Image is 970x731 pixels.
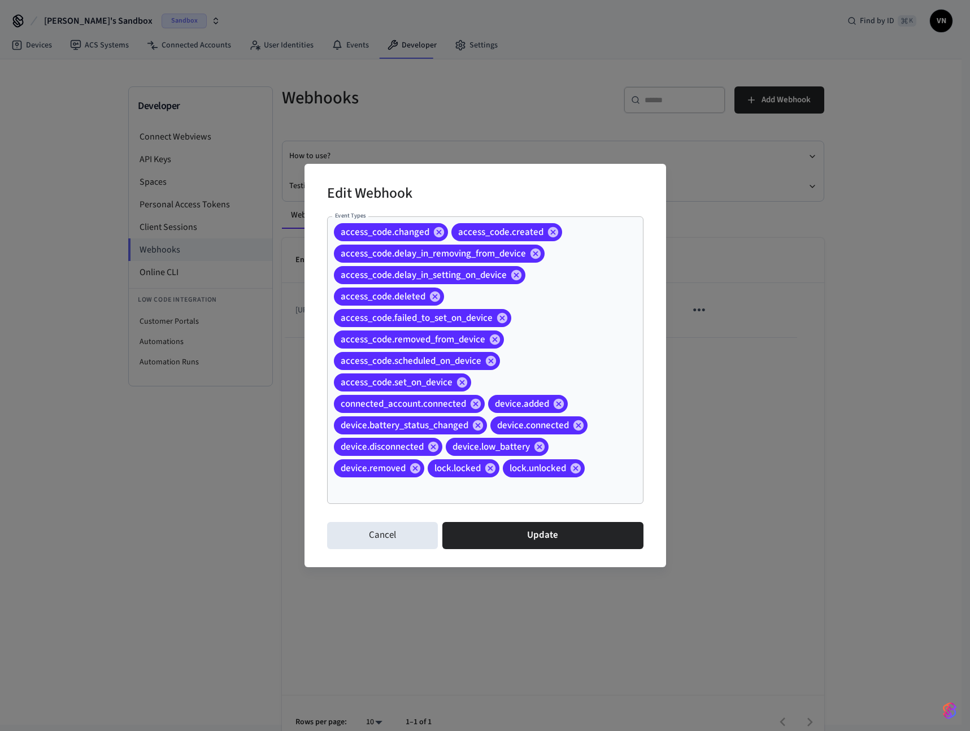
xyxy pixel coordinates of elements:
[488,398,556,410] span: device.added
[334,291,432,302] span: access_code.deleted
[334,330,504,349] div: access_code.removed_from_device
[334,416,487,434] div: device.battery_status_changed
[334,420,475,431] span: device.battery_status_changed
[334,352,500,370] div: access_code.scheduled_on_device
[327,177,412,212] h2: Edit Webhook
[334,227,436,238] span: access_code.changed
[943,702,956,720] img: SeamLogoGradient.69752ec5.svg
[451,227,550,238] span: access_code.created
[451,223,562,241] div: access_code.created
[334,312,499,324] span: access_code.failed_to_set_on_device
[334,248,533,259] span: access_code.delay_in_removing_from_device
[428,463,488,474] span: lock.locked
[334,309,511,327] div: access_code.failed_to_set_on_device
[503,463,573,474] span: lock.unlocked
[334,373,471,391] div: access_code.set_on_device
[503,459,585,477] div: lock.unlocked
[334,441,430,452] span: device.disconnected
[334,377,459,388] span: access_code.set_on_device
[334,288,444,306] div: access_code.deleted
[334,395,485,413] div: connected_account.connected
[488,395,568,413] div: device.added
[334,269,514,281] span: access_code.delay_in_setting_on_device
[446,438,549,456] div: device.low_battery
[334,398,473,410] span: connected_account.connected
[490,416,588,434] div: device.connected
[327,522,438,549] button: Cancel
[334,463,412,474] span: device.removed
[442,522,643,549] button: Update
[446,441,537,452] span: device.low_battery
[334,223,448,241] div: access_code.changed
[334,334,492,345] span: access_code.removed_from_device
[335,211,366,220] label: Event Types
[334,459,424,477] div: device.removed
[490,420,576,431] span: device.connected
[428,459,499,477] div: lock.locked
[334,438,442,456] div: device.disconnected
[334,355,488,367] span: access_code.scheduled_on_device
[334,245,545,263] div: access_code.delay_in_removing_from_device
[334,266,525,284] div: access_code.delay_in_setting_on_device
